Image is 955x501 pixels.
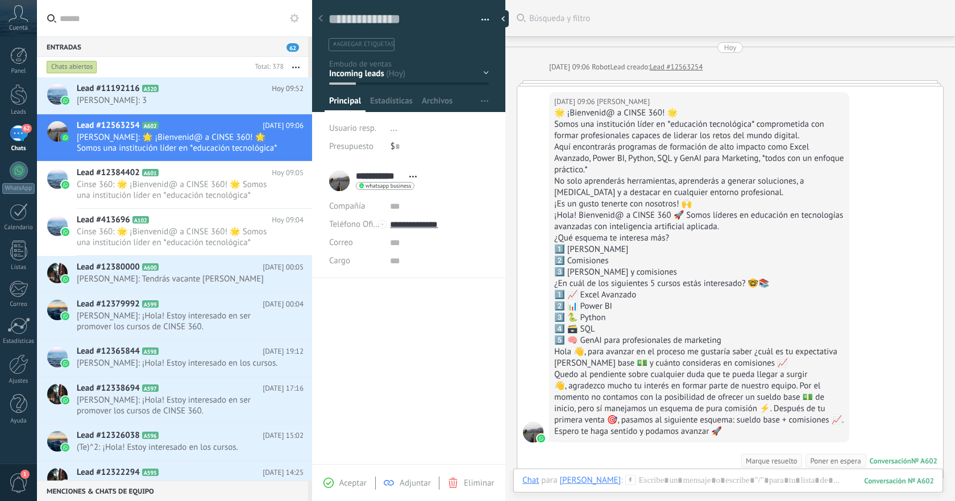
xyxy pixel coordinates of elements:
[2,183,35,194] div: WhatsApp
[554,346,844,369] div: Hola 👋, para avanzar en el proceso me gustaría saber ¿cuál es tu expectativa [PERSON_NAME] base 💵...
[61,444,69,452] img: waba.svg
[549,61,592,73] div: [DATE] 09:06
[263,299,304,310] span: [DATE] 00:04
[263,430,304,441] span: [DATE] 15:02
[592,62,610,72] span: Robot
[272,83,304,94] span: Hoy 09:52
[37,256,312,292] a: Lead #12380000 A600 [DATE] 00:05 [PERSON_NAME]: Tendrás vacante [PERSON_NAME]
[2,338,35,345] div: Estadísticas
[20,470,30,479] span: 1
[9,24,28,32] span: Cuenta
[61,359,69,367] img: waba.svg
[464,478,494,488] span: Eliminar
[554,96,597,107] div: [DATE] 09:06
[391,123,397,134] span: ...
[329,138,382,156] div: Presupuesto
[142,122,159,129] span: A602
[610,61,650,73] div: Lead creado:
[529,13,944,24] span: Búsqueda y filtro
[37,293,312,339] a: Lead #12379992 A599 [DATE] 00:04 [PERSON_NAME]: ¡Hola! Estoy interesado en ser promover los curso...
[2,68,35,75] div: Panel
[554,198,844,210] div: ¡Es un gusto tenerte con nosotros! 🙌
[400,478,431,488] span: Adjuntar
[621,475,622,486] span: :
[597,96,650,107] span: Luis Monroy
[339,478,367,488] span: Aceptar
[77,95,282,106] span: [PERSON_NAME]: 3
[366,183,411,189] span: whatsapp business
[329,234,353,252] button: Correo
[77,179,282,201] span: Cinse 360: 🌟 ¡Bienvenid@ a CINSE 360! 🌟 Somos una institución líder en *educación tecnológica* co...
[37,481,308,501] div: Menciones & Chats de equipo
[746,456,797,466] div: Marque resuelto
[329,197,381,216] div: Compañía
[554,312,844,324] div: 3️⃣ 🐍 Python
[554,335,844,346] div: 5️⃣ 🧠 GenAI para profesionales de marketing
[142,469,159,476] span: A595
[61,275,69,283] img: waba.svg
[497,10,509,27] div: Ocultar
[77,430,140,441] span: Lead #12326038
[142,85,159,92] span: A520
[329,256,350,265] span: Cargo
[391,138,489,156] div: $
[142,169,159,176] span: A601
[554,301,844,312] div: 2️⃣ 📊 Power BI
[329,123,376,134] span: Usuario resp.
[77,274,282,284] span: [PERSON_NAME]: Tendrás vacante [PERSON_NAME]
[37,424,312,461] a: Lead #12326038 A596 [DATE] 15:02 (Te)^2: ¡Hola! Estoy interesado en los cursos.
[77,395,282,416] span: [PERSON_NAME]: ¡Hola! Estoy interesado en ser promover los cursos de CINSE 360.
[537,434,545,442] img: waba.svg
[2,378,35,385] div: Ajustes
[61,312,69,320] img: waba.svg
[810,456,861,466] div: Poner en espera
[554,278,844,289] div: ¿En cuál de los siguientes 5 cursos estás interesado? 🤓📚
[77,467,140,478] span: Lead #12322294
[911,456,937,466] div: № A602
[77,226,282,248] span: Cinse 360: 🌟 ¡Bienvenid@ a CINSE 360! 🌟 Somos una institución líder en *educación tecnológica* co...
[272,214,304,226] span: Hoy 09:04
[523,422,543,442] span: Luis Monroy
[554,142,844,176] div: Aquí encontrarás programas de formación de alto impacto como Excel Avanzado, Power BI, Python, SQ...
[2,145,35,152] div: Chats
[37,77,312,114] a: Lead #11192116 A520 Hoy 09:52 [PERSON_NAME]: 3
[263,346,304,357] span: [DATE] 19:12
[554,289,844,301] div: 1️⃣ 📈 Excel Avanzado
[77,346,140,357] span: Lead #12365844
[77,299,140,310] span: Lead #12379992
[2,301,35,308] div: Correo
[2,264,35,271] div: Listas
[554,233,844,244] div: ¿Qué esquema te interesa más?
[77,83,140,94] span: Lead #11192116
[77,132,282,154] span: [PERSON_NAME]: 🌟 ¡Bienvenid@ a CINSE 360! 🌟 Somos una institución líder en *educación tecnológica...
[37,36,308,57] div: Entradas
[2,109,35,116] div: Leads
[250,61,284,73] div: Total: 378
[724,42,737,53] div: Hoy
[142,432,159,439] span: A596
[37,340,312,376] a: Lead #12365844 A598 [DATE] 19:12 [PERSON_NAME]: ¡Hola! Estoy interesado en los cursos.
[61,396,69,404] img: waba.svg
[37,162,312,208] a: Lead #12384402 A601 Hoy 09:05 Cinse 360: 🌟 ¡Bienvenid@ a CINSE 360! 🌟 Somos una institución líder...
[37,461,312,498] a: Lead #12322294 A595 [DATE] 14:25 [PERSON_NAME]: ¡Hola! Estoy interesado en los cursos.
[142,263,159,271] span: A600
[554,267,844,278] div: 3️⃣ [PERSON_NAME] y comisiones
[77,262,140,273] span: Lead #12380000
[554,369,844,380] div: Quedo al pendiente sobre cualquier duda que te pueda llegar a surgir
[329,237,353,248] span: Correo
[554,210,844,233] div: ¡Hola! Bienvenid@ a CINSE 360 🚀 Somos líderes en educación en tecnologías avanzadas con inteligen...
[61,97,69,105] img: waba.svg
[554,380,844,437] div: 👋, agradezco mucho tu interés en formar parte de nuestro equipo. Por el momento no contamos con l...
[329,96,361,112] span: Principal
[422,96,452,112] span: Archivos
[263,467,304,478] span: [DATE] 14:25
[77,214,130,226] span: Lead #413696
[22,124,31,133] span: 62
[554,176,844,198] div: No solo aprenderás herramientas, aprenderás a generar soluciones, a [MEDICAL_DATA] y a destacar e...
[272,167,304,179] span: Hoy 09:05
[37,209,312,255] a: Lead #413696 A102 Hoy 09:04 Cinse 360: 🌟 ¡Bienvenid@ a CINSE 360! 🌟 Somos una institución líder e...
[870,456,911,466] div: Conversación
[263,383,304,394] span: [DATE] 17:16
[554,107,844,119] div: 🌟 ¡Bienvenid@ a CINSE 360! 🌟
[864,476,934,486] div: 602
